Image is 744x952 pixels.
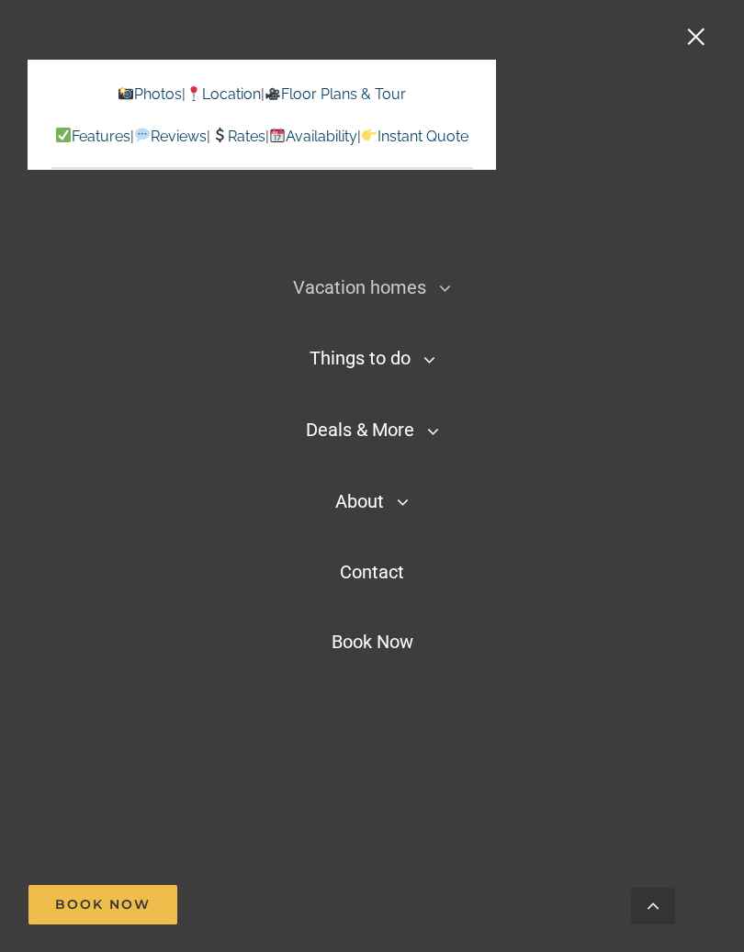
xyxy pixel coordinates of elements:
[324,479,420,525] a: About
[335,490,384,512] span: About
[299,336,446,382] a: Things to do
[340,561,404,583] span: Contact
[186,85,261,103] a: Location
[51,125,473,149] p: | | | |
[212,128,227,142] img: 💲
[329,550,415,594] a: Contact
[362,128,377,142] img: 👉
[332,631,413,653] span: Book Now
[56,128,71,142] img: ✅
[51,83,473,106] p: | |
[270,128,285,142] img: 📆
[210,128,265,145] a: Rates
[186,86,201,101] img: 📍
[361,128,468,145] a: Instant Quote
[118,86,133,101] img: 📸
[134,128,207,145] a: Reviews
[293,276,426,298] span: Vacation homes
[282,265,462,311] a: Vacation homes
[295,408,450,454] a: Deals & More
[265,85,406,103] a: Floor Plans & Tour
[135,128,150,142] img: 💬
[265,86,280,101] img: 🎥
[306,419,414,441] span: Deals & More
[269,128,357,145] a: Availability
[118,85,182,103] a: Photos
[666,28,739,45] a: Toggle Menu
[55,128,130,145] a: Features
[55,897,151,913] span: Book Now
[28,885,177,924] a: Book Now
[310,347,411,369] span: Things to do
